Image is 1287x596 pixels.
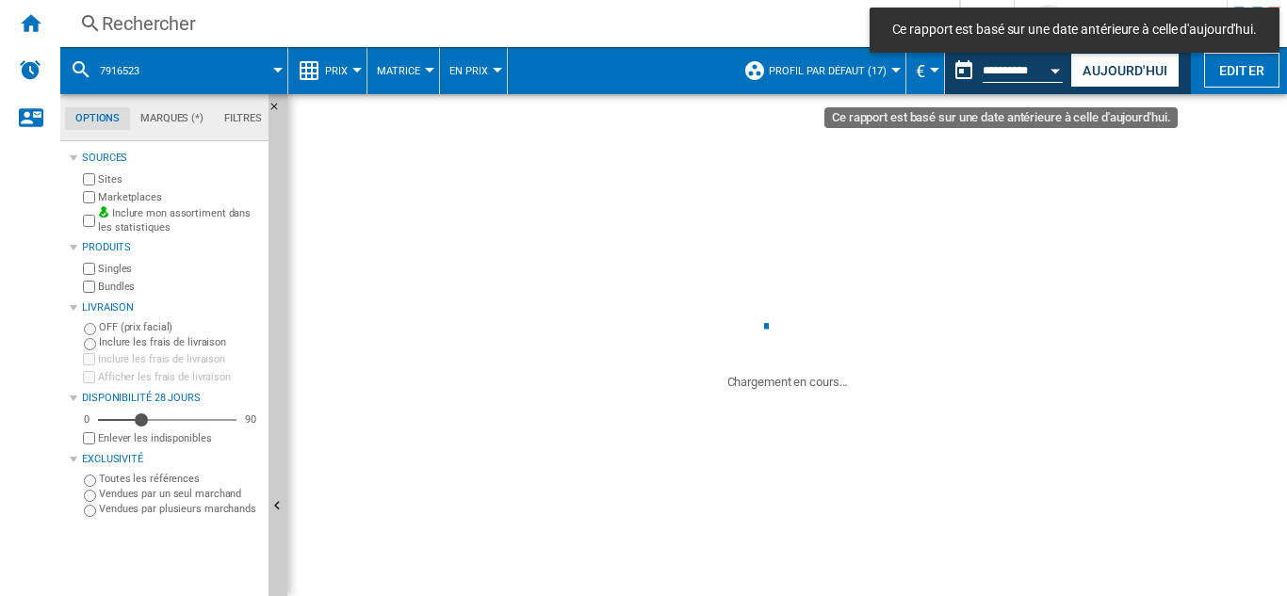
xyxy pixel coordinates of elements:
input: Toutes les références [84,475,96,487]
input: Singles [83,263,95,275]
button: md-calendar [945,52,983,89]
md-menu: Currency [906,47,945,94]
input: Vendues par un seul marchand [84,490,96,502]
label: OFF (prix facial) [99,320,261,334]
span: 7916523 [100,65,139,77]
div: Sources [82,151,261,166]
button: Profil par défaut (17) [769,47,896,94]
input: Inclure les frais de livraison [84,338,96,350]
button: Open calendar [1039,51,1073,85]
label: Vendues par plusieurs marchands [99,502,261,516]
div: Disponibilité 28 Jours [82,391,261,406]
span: Matrice [377,65,420,77]
label: Inclure mon assortiment dans les statistiques [98,206,261,235]
label: Bundles [98,280,261,294]
div: Prix [298,47,357,94]
button: En Prix [449,47,497,94]
button: € [916,47,935,94]
span: En Prix [449,65,488,77]
label: Enlever les indisponibles [98,431,261,445]
input: OFF (prix facial) [84,323,96,335]
md-tab-item: Filtres [214,107,272,130]
input: Sites [83,173,95,185]
label: Marketplaces [98,190,261,204]
img: mysite-bg-18x18.png [98,206,109,217]
md-tab-item: Marques (*) [130,107,214,130]
div: Livraison [82,300,261,315]
span: Ce rapport est basé sur une date antérieure à celle d'aujourd'hui. [887,21,1263,40]
label: Afficher les frais de livraison [98,370,261,384]
div: Profil par défaut (17) [743,47,896,94]
button: Editer [1204,53,1279,88]
input: Afficher les frais de livraison [83,432,95,444]
button: Aujourd'hui [1070,53,1180,88]
div: Produits [82,240,261,255]
div: 90 [240,412,261,427]
input: Marketplaces [83,191,95,203]
input: Afficher les frais de livraison [83,371,95,383]
label: Inclure les frais de livraison [99,335,261,349]
input: Inclure les frais de livraison [83,353,95,365]
div: 0 [79,412,94,427]
label: Inclure les frais de livraison [98,352,261,366]
md-slider: Disponibilité [98,411,236,429]
input: Vendues par plusieurs marchands [84,505,96,517]
img: alerts-logo.svg [19,58,41,81]
ng-transclude: Chargement en cours... [727,375,848,389]
button: 7916523 [100,47,158,94]
label: Vendues par un seul marchand [99,487,261,501]
button: Prix [325,47,357,94]
span: Profil par défaut (17) [769,65,887,77]
button: Masquer [269,94,291,128]
span: Prix [325,65,348,77]
div: Ce rapport est basé sur une date antérieure à celle d'aujourd'hui. [945,47,1067,94]
md-tab-item: Options [65,107,130,130]
div: 7916523 [70,47,278,94]
label: Singles [98,262,261,276]
label: Toutes les références [99,472,261,486]
span: € [916,61,925,81]
label: Sites [98,172,261,186]
div: Exclusivité [82,452,261,467]
input: Inclure mon assortiment dans les statistiques [83,209,95,233]
div: Rechercher [102,10,910,37]
button: Matrice [377,47,430,94]
input: Bundles [83,281,95,293]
